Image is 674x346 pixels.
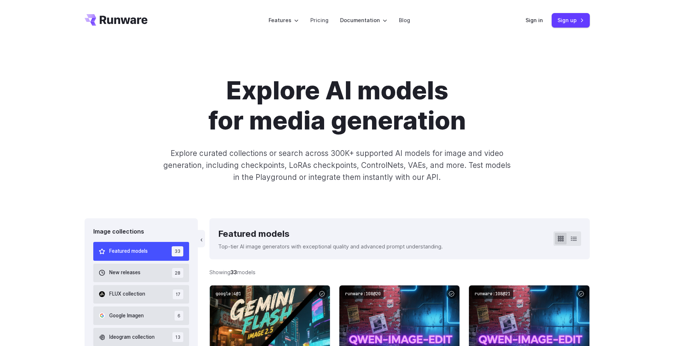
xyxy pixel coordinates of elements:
[93,227,189,236] div: Image collections
[526,16,543,24] a: Sign in
[213,288,244,299] code: google:4@1
[109,333,155,341] span: Ideogram collection
[175,311,183,321] span: 6
[198,230,205,247] button: ‹
[160,147,514,184] p: Explore curated collections or search across 300K+ supported AI models for image and video genera...
[93,242,189,260] button: Featured models 33
[310,16,328,24] a: Pricing
[93,306,189,325] button: Google Imagen 6
[85,14,148,26] a: Go to /
[552,13,590,27] a: Sign up
[472,288,513,299] code: runware:108@21
[269,16,299,24] label: Features
[172,332,183,342] span: 13
[93,285,189,304] button: FLUX collection 17
[209,268,256,276] div: Showing models
[109,269,140,277] span: New releases
[342,288,384,299] code: runware:108@20
[218,227,443,241] div: Featured models
[399,16,410,24] a: Blog
[173,289,183,299] span: 17
[109,247,148,255] span: Featured models
[230,269,237,275] strong: 33
[218,242,443,251] p: Top-tier AI image generators with exceptional quality and advanced prompt understanding.
[109,312,144,320] span: Google Imagen
[340,16,387,24] label: Documentation
[172,268,183,278] span: 28
[93,264,189,282] button: New releases 28
[172,246,183,256] span: 33
[135,75,539,136] h1: Explore AI models for media generation
[109,290,145,298] span: FLUX collection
